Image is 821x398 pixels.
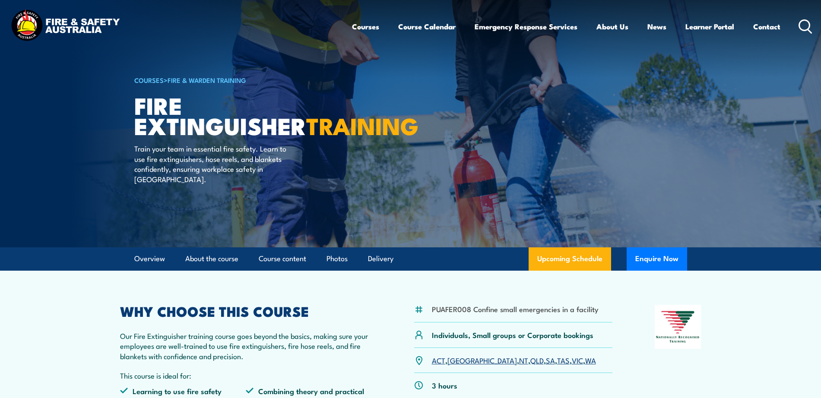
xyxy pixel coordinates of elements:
[647,15,666,38] a: News
[326,247,348,270] a: Photos
[627,247,687,271] button: Enquire Now
[753,15,780,38] a: Contact
[557,355,570,365] a: TAS
[134,247,165,270] a: Overview
[134,143,292,184] p: Train your team in essential fire safety. Learn to use fire extinguishers, hose reels, and blanke...
[398,15,456,38] a: Course Calendar
[168,75,246,85] a: Fire & Warden Training
[655,305,701,349] img: Nationally Recognised Training logo.
[596,15,628,38] a: About Us
[685,15,734,38] a: Learner Portal
[572,355,583,365] a: VIC
[546,355,555,365] a: SA
[134,95,348,135] h1: Fire Extinguisher
[185,247,238,270] a: About the course
[352,15,379,38] a: Courses
[432,355,445,365] a: ACT
[432,380,457,390] p: 3 hours
[519,355,528,365] a: NT
[432,304,599,314] li: PUAFER008 Confine small emergencies in a facility
[134,75,348,85] h6: >
[432,330,593,340] p: Individuals, Small groups or Corporate bookings
[447,355,517,365] a: [GEOGRAPHIC_DATA]
[306,107,418,143] strong: TRAINING
[120,331,372,361] p: Our Fire Extinguisher training course goes beyond the basics, making sure your employees are well...
[368,247,393,270] a: Delivery
[529,247,611,271] a: Upcoming Schedule
[120,370,372,380] p: This course is ideal for:
[475,15,577,38] a: Emergency Response Services
[530,355,544,365] a: QLD
[120,305,372,317] h2: WHY CHOOSE THIS COURSE
[585,355,596,365] a: WA
[432,355,596,365] p: , , , , , , ,
[259,247,306,270] a: Course content
[134,75,164,85] a: COURSES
